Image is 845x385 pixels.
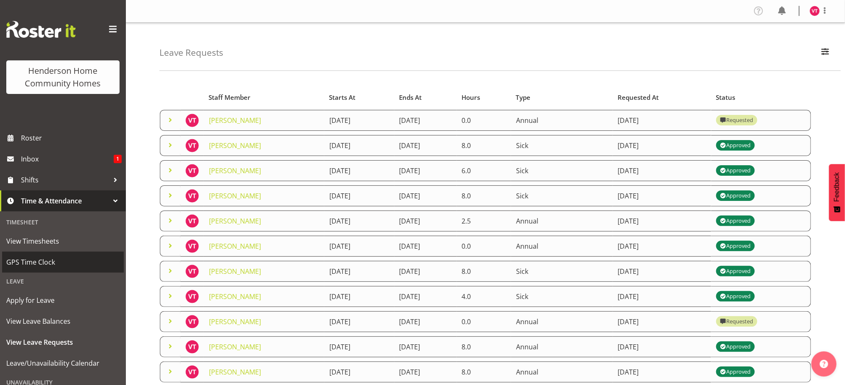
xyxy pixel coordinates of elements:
[185,315,199,328] img: vanessa-thornley8527.jpg
[324,185,394,206] td: [DATE]
[21,132,122,144] span: Roster
[613,160,711,181] td: [DATE]
[394,211,457,232] td: [DATE]
[324,362,394,382] td: [DATE]
[511,135,613,156] td: Sick
[324,211,394,232] td: [DATE]
[209,166,261,175] a: [PERSON_NAME]
[613,135,711,156] td: [DATE]
[2,311,124,332] a: View Leave Balances
[720,140,751,151] div: Approved
[185,290,199,303] img: vanessa-thornley8527.jpg
[511,336,613,357] td: Annual
[209,141,261,150] a: [PERSON_NAME]
[209,93,250,102] span: Staff Member
[511,311,613,332] td: Annual
[613,211,711,232] td: [DATE]
[6,235,120,247] span: View Timesheets
[2,231,124,252] a: View Timesheets
[457,185,511,206] td: 8.0
[511,261,613,282] td: Sick
[2,213,124,231] div: Timesheet
[511,160,613,181] td: Sick
[511,211,613,232] td: Annual
[716,93,735,102] span: Status
[2,332,124,353] a: View Leave Requests
[324,311,394,332] td: [DATE]
[511,362,613,382] td: Annual
[720,266,751,276] div: Approved
[394,336,457,357] td: [DATE]
[816,44,834,62] button: Filter Employees
[394,362,457,382] td: [DATE]
[613,236,711,257] td: [DATE]
[511,185,613,206] td: Sick
[329,93,356,102] span: Starts At
[511,236,613,257] td: Annual
[324,110,394,131] td: [DATE]
[394,286,457,307] td: [DATE]
[324,160,394,181] td: [DATE]
[15,65,111,90] div: Henderson Home Community Homes
[394,261,457,282] td: [DATE]
[185,239,199,253] img: vanessa-thornley8527.jpg
[185,365,199,379] img: vanessa-thornley8527.jpg
[185,114,199,127] img: vanessa-thornley8527.jpg
[457,110,511,131] td: 0.0
[114,155,122,163] span: 1
[185,139,199,152] img: vanessa-thornley8527.jpg
[209,267,261,276] a: [PERSON_NAME]
[720,291,751,302] div: Approved
[457,160,511,181] td: 6.0
[457,311,511,332] td: 0.0
[820,360,828,368] img: help-xxl-2.png
[209,367,261,377] a: [PERSON_NAME]
[457,211,511,232] td: 2.5
[613,261,711,282] td: [DATE]
[394,160,457,181] td: [DATE]
[394,185,457,206] td: [DATE]
[324,236,394,257] td: [DATE]
[209,292,261,301] a: [PERSON_NAME]
[720,115,753,125] div: Requested
[613,110,711,131] td: [DATE]
[21,153,114,165] span: Inbox
[457,362,511,382] td: 8.0
[613,336,711,357] td: [DATE]
[6,336,120,349] span: View Leave Requests
[618,93,659,102] span: Requested At
[511,110,613,131] td: Annual
[394,135,457,156] td: [DATE]
[209,216,261,226] a: [PERSON_NAME]
[833,172,841,202] span: Feedback
[209,242,261,251] a: [PERSON_NAME]
[394,311,457,332] td: [DATE]
[209,191,261,200] a: [PERSON_NAME]
[185,265,199,278] img: vanessa-thornley8527.jpg
[399,93,422,102] span: Ends At
[6,357,120,369] span: Leave/Unavailability Calendar
[2,290,124,311] a: Apply for Leave
[185,340,199,354] img: vanessa-thornley8527.jpg
[324,261,394,282] td: [DATE]
[185,214,199,228] img: vanessa-thornley8527.jpg
[511,286,613,307] td: Sick
[6,294,120,307] span: Apply for Leave
[457,236,511,257] td: 0.0
[324,135,394,156] td: [DATE]
[462,93,480,102] span: Hours
[6,315,120,328] span: View Leave Balances
[394,236,457,257] td: [DATE]
[185,189,199,203] img: vanessa-thornley8527.jpg
[2,273,124,290] div: Leave
[829,164,845,221] button: Feedback - Show survey
[209,116,261,125] a: [PERSON_NAME]
[613,362,711,382] td: [DATE]
[2,353,124,374] a: Leave/Unavailability Calendar
[720,241,751,251] div: Approved
[324,336,394,357] td: [DATE]
[6,21,76,38] img: Rosterit website logo
[457,261,511,282] td: 8.0
[457,336,511,357] td: 8.0
[209,317,261,326] a: [PERSON_NAME]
